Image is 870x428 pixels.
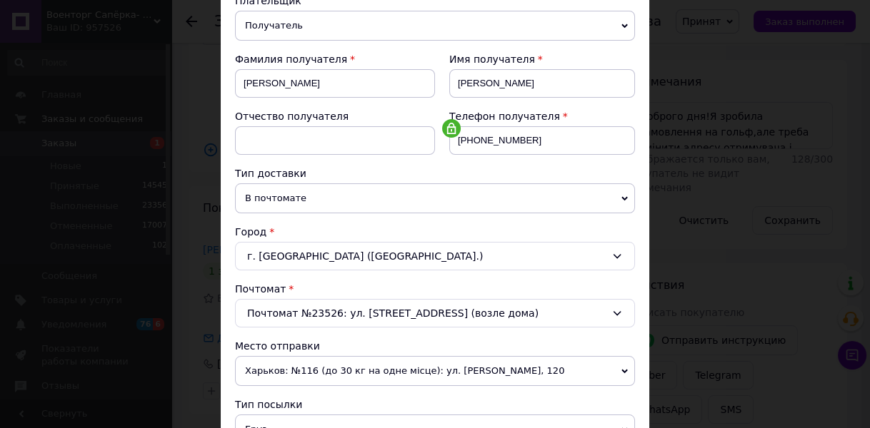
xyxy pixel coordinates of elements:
[235,11,635,41] span: Получатель
[449,53,535,65] span: Имя получателя
[235,111,349,122] span: Отчество получателя
[235,399,302,410] span: Тип посылки
[235,242,635,270] div: г. [GEOGRAPHIC_DATA] ([GEOGRAPHIC_DATA].)
[235,183,635,213] span: В почтомате
[235,356,635,386] span: Харьков: №116 (до 30 кг на одне місце): ул. [PERSON_NAME], 120
[235,225,635,239] div: Город
[449,111,560,122] span: Телефон получателя
[235,282,635,296] div: Почтомат
[235,53,347,65] span: Фамилия получателя
[235,340,320,352] span: Место отправки
[449,126,635,155] input: +380
[235,299,635,327] div: Почтомат №23526: ул. [STREET_ADDRESS] (возле дома)
[235,168,306,179] span: Тип доставки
